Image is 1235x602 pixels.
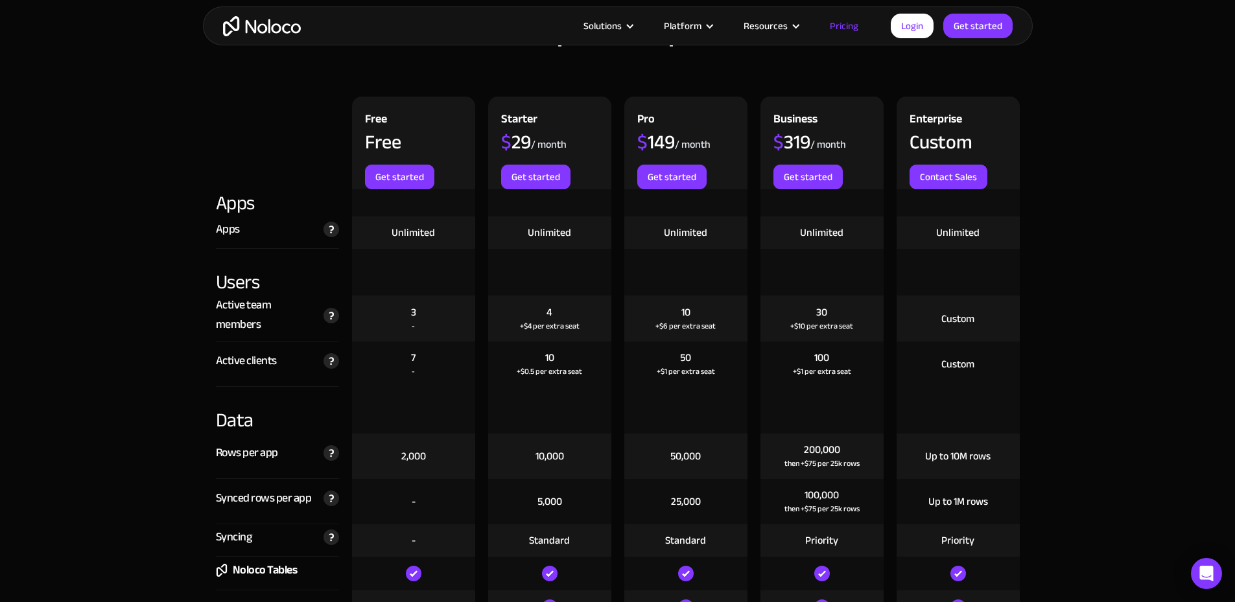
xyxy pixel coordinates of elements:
[773,110,817,132] div: Business
[412,494,416,509] div: -
[773,132,810,152] div: 319
[943,14,1013,38] a: Get started
[583,17,622,34] div: Solutions
[365,110,387,132] div: Free
[814,351,829,365] div: 100
[223,16,301,36] a: home
[773,165,843,189] a: Get started
[545,351,554,365] div: 10
[665,533,706,548] div: Standard
[501,132,531,152] div: 29
[936,226,980,240] div: Unlimited
[412,365,415,378] div: -
[675,137,711,152] div: / month
[528,226,571,240] div: Unlimited
[567,17,648,34] div: Solutions
[670,449,701,463] div: 50,000
[790,319,853,332] div: +$10 per extra seat
[535,449,564,463] div: 10,000
[657,365,715,378] div: +$1 per extra seat
[501,124,512,160] span: $
[412,533,416,548] div: -
[547,305,552,319] div: 4
[1191,558,1222,589] div: Open Intercom Messenger
[216,295,317,334] div: Active team members
[727,17,814,34] div: Resources
[784,457,860,470] div: then +$75 per 25k rows
[501,110,537,132] div: Starter
[680,351,691,365] div: 50
[805,533,838,548] div: Priority
[216,220,240,239] div: Apps
[537,494,562,509] div: 5,000
[637,110,655,132] div: Pro
[814,17,875,34] a: Pricing
[744,17,788,34] div: Resources
[910,165,987,189] a: Contact Sales
[637,165,707,189] a: Get started
[664,226,707,240] div: Unlimited
[216,387,339,434] div: Data
[681,305,690,319] div: 10
[816,305,827,319] div: 30
[804,443,840,457] div: 200,000
[216,351,277,371] div: Active clients
[411,351,416,365] div: 7
[365,165,434,189] a: Get started
[910,110,962,132] div: Enterprise
[392,226,435,240] div: Unlimited
[805,488,839,502] div: 100,000
[637,124,648,160] span: $
[411,305,416,319] div: 3
[233,561,298,580] div: Noloco Tables
[520,319,580,332] div: +$4 per extra seat
[784,502,860,515] div: then +$75 per 25k rows
[928,494,988,509] div: Up to 1M rows
[941,312,974,326] div: Custom
[773,124,784,160] span: $
[216,443,278,463] div: Rows per app
[529,533,570,548] div: Standard
[925,449,991,463] div: Up to 10M rows
[216,527,252,547] div: Syncing
[648,17,727,34] div: Platform
[216,189,339,216] div: Apps
[412,319,415,332] div: -
[891,14,934,38] a: Login
[671,494,701,509] div: 25,000
[401,449,426,463] div: 2,000
[941,357,974,371] div: Custom
[637,132,675,152] div: 149
[941,533,974,548] div: Priority
[793,365,851,378] div: +$1 per extra seat
[800,226,843,240] div: Unlimited
[810,137,846,152] div: / month
[216,249,339,295] div: Users
[664,17,701,34] div: Platform
[216,489,312,508] div: Synced rows per app
[655,319,716,332] div: +$6 per extra seat
[531,137,567,152] div: / month
[910,132,972,152] div: Custom
[517,365,582,378] div: +$0.5 per extra seat
[501,165,570,189] a: Get started
[365,132,401,152] div: Free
